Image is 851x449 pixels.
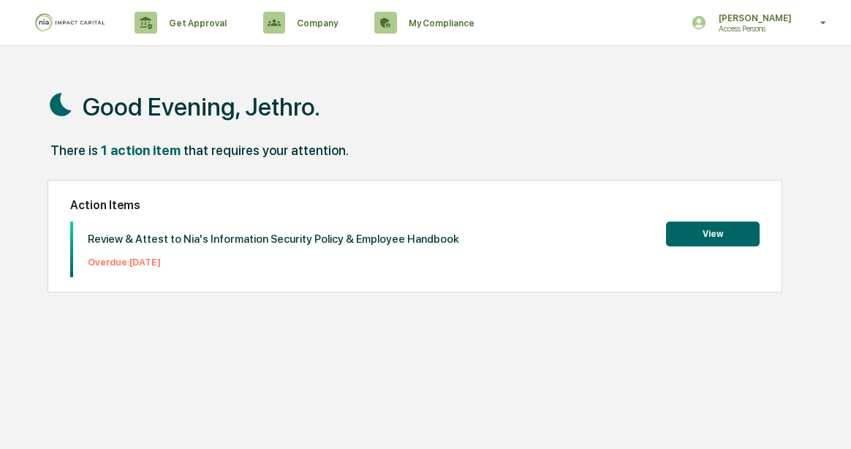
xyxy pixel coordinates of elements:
p: [PERSON_NAME] [707,12,799,23]
div: 1 action item [101,143,181,158]
p: Access Persons [707,23,799,34]
button: View [666,222,760,246]
a: View [666,226,760,240]
p: My Compliance [397,18,482,29]
h2: Action Items [70,198,760,212]
img: logo [35,13,105,32]
div: There is [50,143,98,158]
p: Review & Attest to Nia's Information Security Policy & Employee Handbook [88,233,459,246]
p: Company [285,18,345,29]
h1: Good Evening, Jethro. [83,92,320,121]
div: that requires your attention. [184,143,349,158]
p: Get Approval [157,18,234,29]
p: Overdue: [DATE] [88,257,459,268]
